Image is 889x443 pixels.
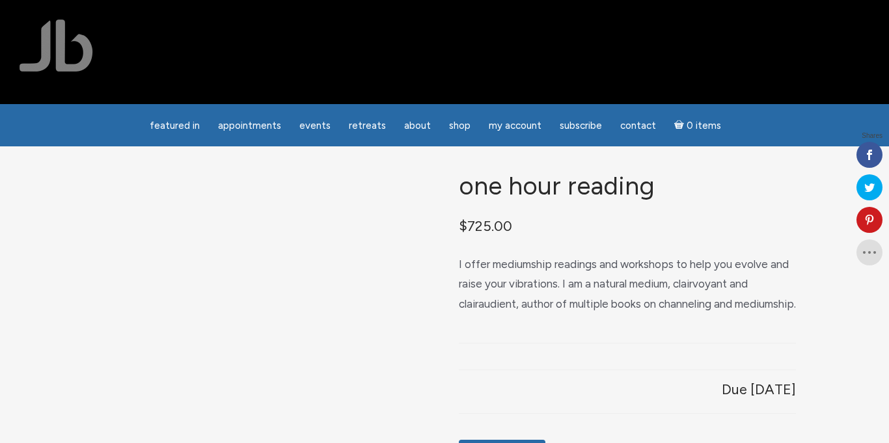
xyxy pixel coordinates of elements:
bdi: 725.00 [459,217,512,234]
span: About [404,120,431,131]
a: Retreats [341,113,394,139]
span: $ [459,217,467,234]
p: Due [DATE] [722,377,796,402]
span: Appointments [218,120,281,131]
a: About [396,113,439,139]
span: Subscribe [560,120,602,131]
span: I offer mediumship readings and workshops to help you evolve and raise your vibrations. I am a na... [459,258,796,310]
i: Cart [674,120,687,131]
span: Contact [620,120,656,131]
span: Shares [862,133,882,139]
a: My Account [481,113,549,139]
a: Appointments [210,113,289,139]
span: featured in [150,120,200,131]
a: Subscribe [552,113,610,139]
a: featured in [142,113,208,139]
img: Jamie Butler. The Everyday Medium [20,20,93,72]
a: Shop [441,113,478,139]
span: Shop [449,120,471,131]
a: Cart0 items [666,112,729,139]
span: Events [299,120,331,131]
span: Retreats [349,120,386,131]
span: 0 items [687,121,721,131]
a: Contact [612,113,664,139]
span: My Account [489,120,541,131]
a: Events [292,113,338,139]
h1: One Hour Reading [459,172,796,200]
